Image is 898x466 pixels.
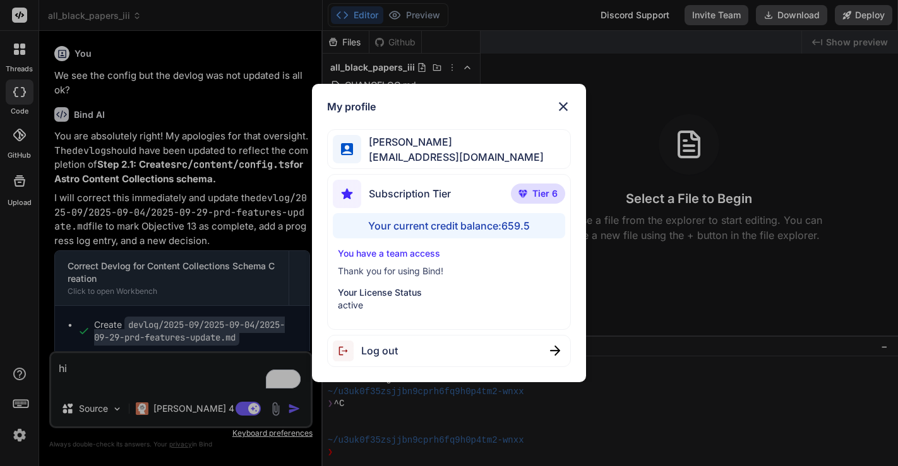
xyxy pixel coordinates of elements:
[333,213,566,238] div: Your current credit balance: 659.5
[361,134,544,149] span: [PERSON_NAME]
[333,341,361,361] img: logout
[550,346,560,356] img: close
[361,343,398,358] span: Log out
[338,247,561,260] p: You have a team access
[333,180,361,208] img: subscription
[338,299,561,312] p: active
[361,149,544,165] span: [EMAIL_ADDRESS][DOMAIN_NAME]
[369,186,451,201] span: Subscription Tier
[338,286,561,299] p: Your License Status
[556,99,571,114] img: close
[518,190,527,197] img: premium
[532,187,558,200] span: Tier 6
[341,143,353,155] img: profile
[327,99,376,114] h1: My profile
[338,265,561,277] p: Thank you for using Bind!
